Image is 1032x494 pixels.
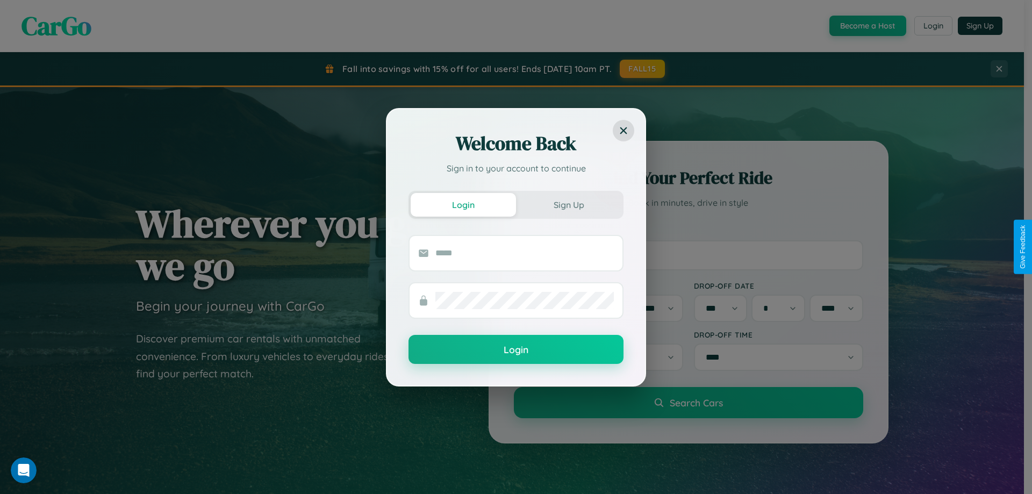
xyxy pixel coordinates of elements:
[516,193,621,217] button: Sign Up
[408,131,623,156] h2: Welcome Back
[1019,225,1027,269] div: Give Feedback
[408,335,623,364] button: Login
[11,457,37,483] iframe: Intercom live chat
[411,193,516,217] button: Login
[408,162,623,175] p: Sign in to your account to continue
